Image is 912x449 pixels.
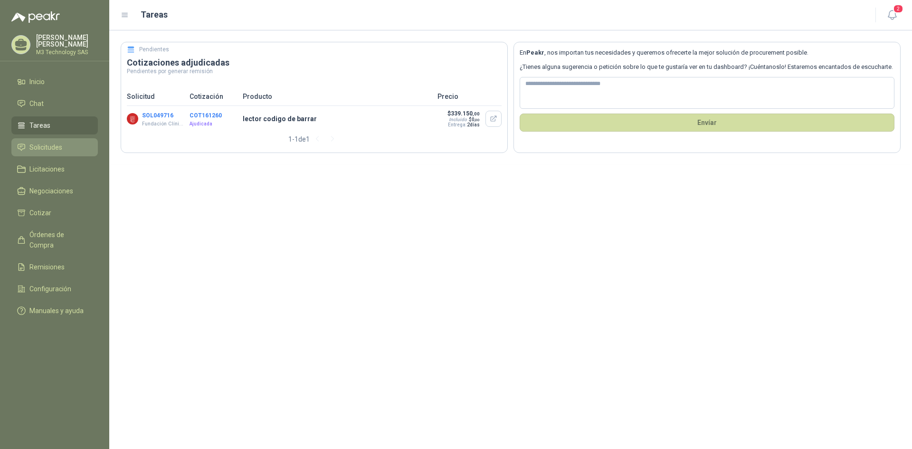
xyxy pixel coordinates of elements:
a: Tareas [11,116,98,134]
a: Cotizar [11,204,98,222]
a: Órdenes de Compra [11,226,98,254]
span: 2 días [467,122,480,127]
a: Chat [11,95,98,113]
div: 1 - 1 de 1 [288,132,340,147]
button: Envíar [520,114,894,132]
span: Configuración [29,284,71,294]
span: Chat [29,98,44,109]
p: Ajudicada [190,120,237,128]
span: Negociaciones [29,186,73,196]
span: 0 [472,117,480,122]
p: M3 Technology SAS [36,49,98,55]
p: Pendientes por generar remisión [127,68,502,74]
span: Solicitudes [29,142,62,153]
p: Cotización [190,91,237,102]
a: Manuales y ayuda [11,302,98,320]
span: 2 [893,4,903,13]
span: Remisiones [29,262,65,272]
h5: Pendientes [139,45,169,54]
h1: Tareas [141,8,168,21]
span: ,00 [475,118,480,122]
h3: Cotizaciones adjudicadas [127,57,502,68]
p: En , nos importan tus necesidades y queremos ofrecerte la mejor solución de procurement posible. [520,48,894,57]
span: Inicio [29,76,45,87]
span: Cotizar [29,208,51,218]
p: Fundación Clínica Shaio [142,120,185,128]
p: lector codigo de barrar [243,114,432,124]
img: Logo peakr [11,11,60,23]
span: Manuales y ayuda [29,306,84,316]
span: Licitaciones [29,164,65,174]
p: ¿Tienes alguna sugerencia o petición sobre lo que te gustaría ver en tu dashboard? ¡Cuéntanoslo! ... [520,62,894,72]
a: Solicitudes [11,138,98,156]
p: [PERSON_NAME] [PERSON_NAME] [36,34,98,48]
button: 2 [883,7,901,24]
p: Producto [243,91,432,102]
a: Licitaciones [11,160,98,178]
span: Órdenes de Compra [29,229,89,250]
p: Solicitud [127,91,184,102]
span: Tareas [29,120,50,131]
p: Entrega: [447,122,480,127]
button: SOL049716 [142,112,173,119]
span: $ [469,117,480,122]
a: Inicio [11,73,98,91]
p: Precio [437,91,502,102]
a: Remisiones [11,258,98,276]
a: Negociaciones [11,182,98,200]
a: Configuración [11,280,98,298]
b: Peakr [526,49,544,56]
p: $ [447,110,480,117]
button: COT161260 [190,112,222,119]
img: Company Logo [127,113,138,124]
span: ,00 [473,111,480,116]
div: Incluido [449,117,467,122]
span: 339.150 [451,110,480,117]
